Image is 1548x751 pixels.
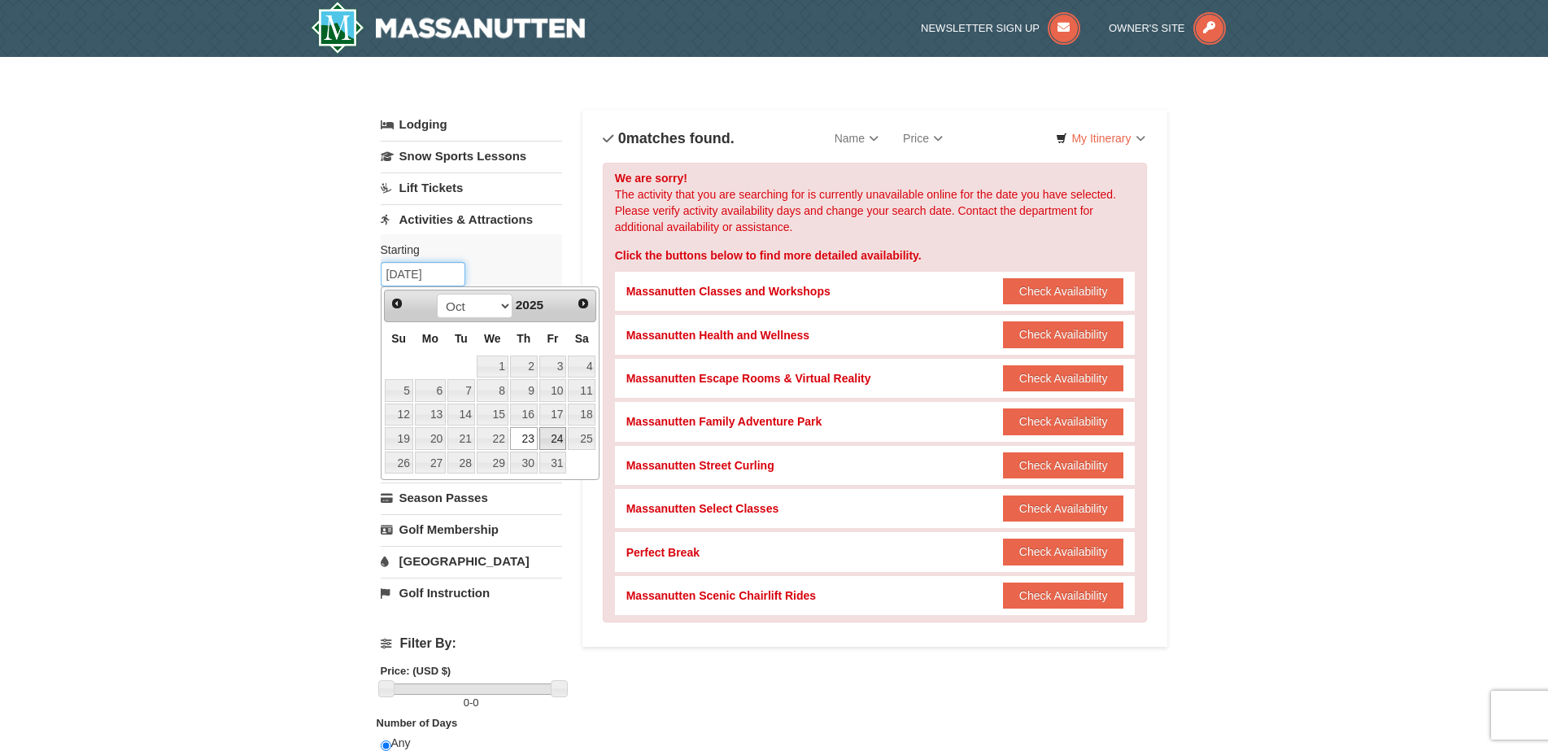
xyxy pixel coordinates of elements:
div: Massanutten Scenic Chairlift Rides [626,587,816,604]
button: Check Availability [1003,496,1124,522]
span: 0 [618,130,626,146]
a: Massanutten Resort [311,2,586,54]
strong: We are sorry! [615,172,687,185]
a: Activities & Attractions [381,204,562,234]
a: Lodging [381,110,562,139]
div: Massanutten Select Classes [626,500,779,517]
span: Prev [390,297,403,310]
a: Golf Membership [381,514,562,544]
a: 10 [539,379,567,402]
a: 18 [568,404,595,426]
a: Price [891,122,955,155]
a: Snow Sports Lessons [381,141,562,171]
div: Massanutten Escape Rooms & Virtual Reality [626,370,871,386]
a: My Itinerary [1045,126,1155,151]
a: 23 [510,427,538,450]
a: 8 [477,379,508,402]
a: 17 [539,404,567,426]
a: 4 [568,356,595,378]
a: 30 [510,452,538,474]
a: 16 [510,404,538,426]
img: Massanutten Resort Logo [311,2,586,54]
a: Name [822,122,891,155]
strong: Number of Days [377,717,458,729]
h4: matches found. [603,130,735,146]
a: Season Passes [381,482,562,513]
button: Check Availability [1003,583,1124,609]
button: Check Availability [1003,539,1124,565]
label: Starting [381,242,550,258]
span: Owner's Site [1109,22,1185,34]
span: 2025 [516,298,543,312]
a: 27 [415,452,446,474]
a: 22 [477,427,508,450]
div: Massanutten Classes and Workshops [626,283,831,299]
span: Next [577,297,590,310]
div: Massanutten Street Curling [626,457,774,474]
span: Thursday [517,332,530,345]
div: Massanutten Family Adventure Park [626,413,822,430]
a: Golf Instruction [381,578,562,608]
a: 5 [385,379,413,402]
a: 20 [415,427,446,450]
button: Check Availability [1003,365,1124,391]
a: 2 [510,356,538,378]
a: Lift Tickets [381,172,562,203]
a: 13 [415,404,446,426]
div: Perfect Break [626,544,700,561]
div: Click the buttons below to find more detailed availability. [615,247,1136,264]
a: Newsletter Sign Up [921,22,1080,34]
a: 15 [477,404,508,426]
a: 12 [385,404,413,426]
a: [GEOGRAPHIC_DATA] [381,546,562,576]
div: Massanutten Health and Wellness [626,327,809,343]
span: Sunday [391,332,406,345]
span: Saturday [575,332,589,345]
a: 3 [539,356,567,378]
a: 26 [385,452,413,474]
button: Check Availability [1003,408,1124,434]
span: Wednesday [484,332,501,345]
span: Newsletter Sign Up [921,22,1040,34]
span: Tuesday [455,332,468,345]
a: 19 [385,427,413,450]
div: The activity that you are searching for is currently unavailable online for the date you have sel... [603,163,1148,622]
button: Check Availability [1003,321,1124,347]
span: Friday [547,332,559,345]
a: 28 [447,452,475,474]
span: Monday [422,332,438,345]
a: Prev [386,292,409,315]
a: 21 [447,427,475,450]
strong: Price: (USD $) [381,665,451,677]
a: 31 [539,452,567,474]
a: 7 [447,379,475,402]
span: 0 [473,696,478,709]
a: 1 [477,356,508,378]
button: Check Availability [1003,278,1124,304]
a: 6 [415,379,446,402]
a: 9 [510,379,538,402]
a: Owner's Site [1109,22,1226,34]
h4: Filter By: [381,636,562,651]
a: 14 [447,404,475,426]
a: 29 [477,452,508,474]
a: 24 [539,427,567,450]
button: Check Availability [1003,452,1124,478]
a: Next [572,292,595,315]
a: 25 [568,427,595,450]
a: 11 [568,379,595,402]
label: - [381,695,562,711]
span: 0 [464,696,469,709]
